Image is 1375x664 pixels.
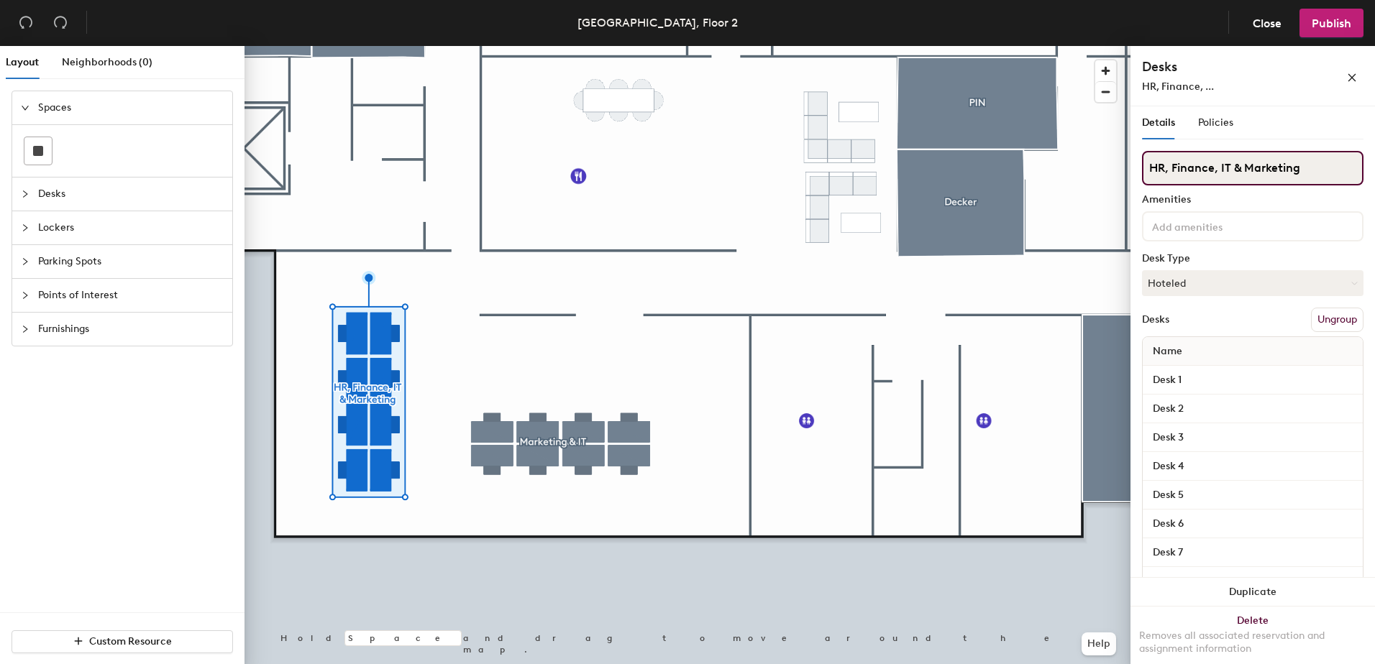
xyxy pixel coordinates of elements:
[6,56,39,68] span: Layout
[21,103,29,112] span: expanded
[1130,578,1375,607] button: Duplicate
[21,190,29,198] span: collapsed
[1146,428,1360,448] input: Unnamed desk
[1146,485,1360,505] input: Unnamed desk
[1146,514,1360,534] input: Unnamed desk
[12,9,40,37] button: Undo (⌘ + Z)
[1149,217,1279,234] input: Add amenities
[1146,338,1189,364] span: Name
[38,211,224,244] span: Lockers
[46,9,75,37] button: Redo (⌘ + ⇧ + Z)
[62,56,152,68] span: Neighborhoods (0)
[38,313,224,346] span: Furnishings
[1312,17,1351,30] span: Publish
[1146,571,1360,591] input: Unnamed desk
[21,325,29,333] span: collapsed
[38,279,224,312] span: Points of Interest
[38,91,224,124] span: Spaces
[1347,73,1357,83] span: close
[21,291,29,300] span: collapsed
[1299,9,1363,37] button: Publish
[1142,253,1363,264] div: Desk Type
[1198,116,1233,129] span: Policies
[1142,270,1363,296] button: Hoteled
[1311,308,1363,332] button: Ungroup
[1142,57,1300,76] h4: Desks
[1139,630,1366,655] div: Removes all associated reservation and assignment information
[1142,116,1175,129] span: Details
[89,635,172,647] span: Custom Resource
[1142,314,1169,326] div: Desks
[1142,194,1363,206] div: Amenities
[1241,9,1294,37] button: Close
[38,245,224,278] span: Parking Spots
[1142,80,1214,93] span: HR, Finance, ...
[1146,456,1360,476] input: Unnamed desk
[21,257,29,266] span: collapsed
[1146,370,1360,390] input: Unnamed desk
[19,15,33,29] span: undo
[1146,543,1360,563] input: Unnamed desk
[1082,632,1116,655] button: Help
[577,14,738,32] div: [GEOGRAPHIC_DATA], Floor 2
[1146,399,1360,419] input: Unnamed desk
[12,630,233,653] button: Custom Resource
[38,177,224,211] span: Desks
[1253,17,1282,30] span: Close
[21,223,29,232] span: collapsed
